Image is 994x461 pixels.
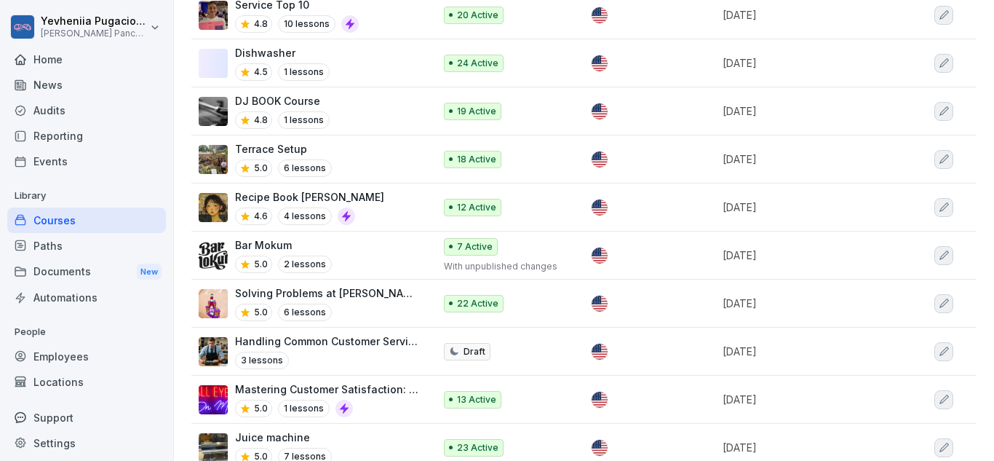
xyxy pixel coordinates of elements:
p: 10 lessons [278,15,335,33]
p: DJ BOOK Course [235,93,330,109]
p: 23 Active [457,441,498,454]
a: Locations [7,369,166,395]
p: Dishwasher [235,45,330,60]
p: [DATE] [723,248,893,263]
p: 4.6 [254,210,268,223]
a: Home [7,47,166,72]
p: 13 Active [457,393,496,406]
p: [DATE] [723,103,893,119]
p: 1 lessons [278,111,330,129]
img: us.svg [592,7,608,23]
img: lbu6dl8b4dzsywn6w9d9rc2n.png [199,145,228,174]
img: us.svg [592,248,608,264]
img: us.svg [592,55,608,71]
img: h60njxadi3jakyjpea9djrwa.png [199,289,228,318]
a: DocumentsNew [7,259,166,285]
p: 20 Active [457,9,498,22]
p: [DATE] [723,55,893,71]
p: [DATE] [723,7,893,23]
p: 1 lessons [278,400,330,417]
p: With unpublished changes [444,260,567,273]
p: [DATE] [723,200,893,215]
p: Recipe Book [PERSON_NAME] [235,189,384,205]
p: 2 lessons [278,256,332,273]
p: 19 Active [457,105,496,118]
p: 22 Active [457,297,498,310]
p: 24 Active [457,57,498,70]
p: 5.0 [254,162,268,175]
img: us.svg [592,440,608,456]
p: 6 lessons [278,304,332,321]
a: Events [7,149,166,174]
p: Library [7,184,166,208]
p: 3 lessons [235,352,289,369]
div: New [137,264,162,280]
p: Solving Problems at [PERSON_NAME] [235,285,419,301]
p: Draft [464,345,485,358]
a: Reporting [7,123,166,149]
div: Documents [7,259,166,285]
p: Juice machine [235,430,332,445]
p: 5.0 [254,258,268,271]
p: 4.8 [254,17,268,31]
p: 1 lessons [278,63,330,81]
p: 4.8 [254,114,268,127]
p: 5.0 [254,306,268,319]
img: us.svg [592,344,608,360]
a: Audits [7,98,166,123]
p: [DATE] [723,440,893,455]
p: [DATE] [723,344,893,359]
p: Bar Mokum [235,237,332,253]
img: cf48ju0bvvar3n6rtosxaekr.png [199,241,228,270]
p: Yevheniia Pugaciova [41,15,147,28]
p: Mastering Customer Satisfaction: Deliver Exceptional Service at [GEOGRAPHIC_DATA] [235,382,419,397]
p: 5.0 [254,402,268,415]
a: Courses [7,208,166,233]
div: Support [7,405,166,430]
p: 6 lessons [278,159,332,177]
img: us.svg [592,392,608,408]
p: [PERSON_NAME] Pancakes [41,28,147,39]
p: [DATE] [723,296,893,311]
img: xh8gm67nn1j2sbno4qs2o7jn.png [199,97,228,126]
p: Terrace Setup [235,141,332,157]
p: 4 lessons [278,208,332,225]
img: us.svg [592,296,608,312]
p: 4.5 [254,66,268,79]
img: us.svg [592,151,608,168]
a: Paths [7,233,166,259]
p: 7 Active [457,240,493,253]
p: Handling Common Customer Service Issues at [GEOGRAPHIC_DATA] [235,334,419,349]
a: Employees [7,344,166,369]
p: [DATE] [723,151,893,167]
p: [DATE] [723,392,893,407]
p: People [7,320,166,344]
p: 12 Active [457,201,496,214]
img: zr82mlnznt3flpugxhrf54l4.png [199,337,228,366]
a: News [7,72,166,98]
img: i9vhlbn25bvjo1q54vsy2nep.png [199,193,228,222]
img: nn5k69ucivey5ks2hkuikcrt.png [199,385,228,414]
a: Automations [7,285,166,310]
p: 18 Active [457,153,496,166]
img: us.svg [592,200,608,216]
a: Settings [7,430,166,456]
img: d7p8lasgvyy162n8f4ejf4q3.png [199,1,228,30]
img: us.svg [592,103,608,119]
